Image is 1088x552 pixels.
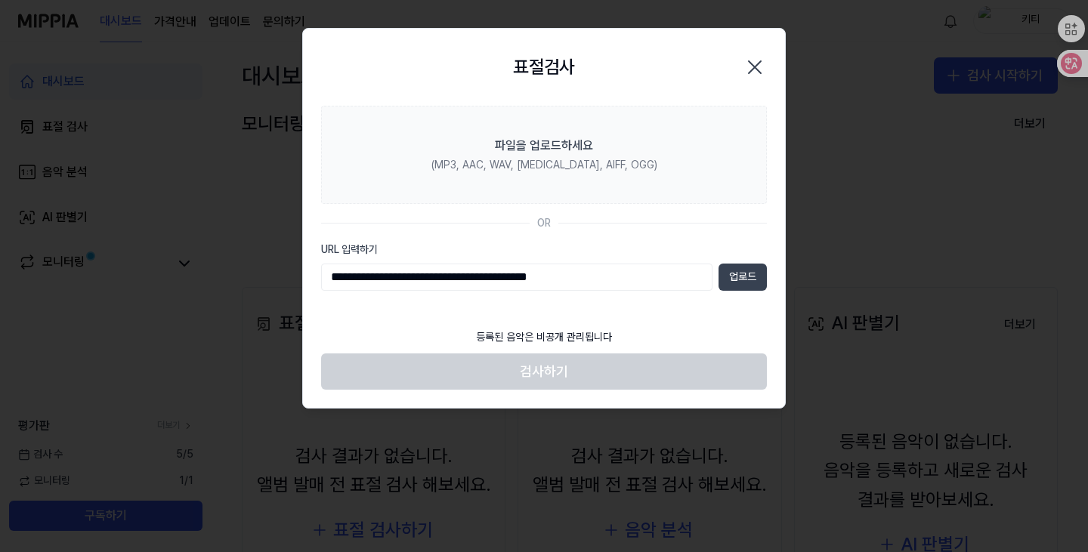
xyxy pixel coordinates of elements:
[537,216,551,231] div: OR
[495,137,593,155] div: 파일을 업로드하세요
[467,321,621,354] div: 등록된 음악은 비공개 관리됩니다
[719,264,767,291] button: 업로드
[321,242,767,257] label: URL 입력하기
[431,158,657,173] div: (MP3, AAC, WAV, [MEDICAL_DATA], AIFF, OGG)
[513,53,575,82] h2: 표절검사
